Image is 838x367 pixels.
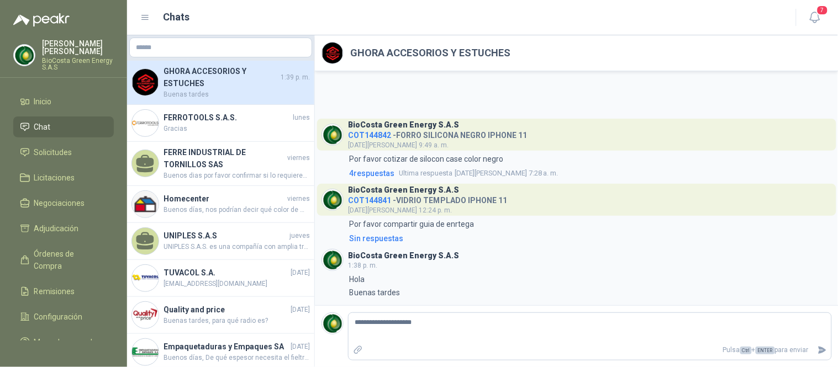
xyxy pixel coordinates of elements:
[740,347,752,354] span: Ctrl
[349,286,400,299] p: Buenas tardes
[164,9,190,25] h1: Chats
[13,13,70,26] img: Logo peakr
[164,146,285,171] h4: FERRE INDUSTRIAL DE TORNILLOS SAS
[13,306,114,327] a: Configuración
[127,186,314,223] a: Company LogoHomecenterviernesBuenos días, nos podrían decir qué color de marcador están buscando ...
[164,341,288,353] h4: Empaquetaduras y Empaques SA
[816,5,829,15] span: 7
[349,341,367,360] label: Adjuntar archivos
[164,242,310,252] span: UNIPLES S.A.S. es una compañía con amplia trayectoria en el mercado colombiano, ofrecemos solucio...
[127,61,314,105] a: Company LogoGHORA ACCESORIOS Y ESTUCHES1:39 p. m.Buenas tardes
[322,124,343,145] img: Company Logo
[164,304,288,316] h4: Quality and price
[348,141,449,149] span: [DATE][PERSON_NAME] 9:49 a. m.
[813,341,831,360] button: Enviar
[348,187,459,193] h3: BioCosta Green Energy S.A.S
[164,267,288,279] h4: TUVACOL S.A.
[322,313,343,334] img: Company Logo
[348,193,507,204] h4: - VIDRIO TEMPLADO IPHONE 11
[348,253,459,259] h3: BioCosta Green Energy S.A.S
[281,72,310,83] span: 1:39 p. m.
[127,260,314,297] a: Company LogoTUVACOL S.A.[DATE][EMAIL_ADDRESS][DOMAIN_NAME]
[291,268,310,278] span: [DATE]
[289,231,310,241] span: jueves
[322,42,343,63] img: Company Logo
[756,347,775,354] span: ENTER
[164,89,310,100] span: Buenas tardes
[164,205,310,215] span: Buenos días, nos podrían decir qué color de marcador están buscando por favor.
[347,232,832,244] a: Sin respuestas
[34,336,97,348] span: Manuales y ayuda
[34,146,72,158] span: Solicitudes
[348,206,452,214] span: [DATE][PERSON_NAME] 12:24 p. m.
[349,153,503,165] p: Por favor cotizar de silocon case color negro
[350,45,510,61] h2: GHORA ACCESORIOS Y ESTUCHES
[348,131,391,140] span: COT144842
[34,95,52,108] span: Inicio
[349,232,403,244] div: Sin respuestas
[34,197,85,209] span: Negociaciones
[349,218,474,230] p: Por favor compartir guia de enrtega
[127,105,314,142] a: Company LogoFERROTOOLS S.A.S.lunesGracias
[291,342,310,352] span: [DATE]
[164,171,310,181] span: Buenos dias por favor confirmar si lo requieren en color especifico ?
[367,341,813,360] p: Pulsa + para enviar
[287,194,310,204] span: viernes
[127,142,314,186] a: FERRE INDUSTRIAL DE TORNILLOS SASviernesBuenos dias por favor confirmar si lo requieren en color ...
[399,168,452,179] span: Ultima respuesta
[14,45,35,66] img: Company Logo
[347,167,832,179] a: 4respuestasUltima respuesta[DATE][PERSON_NAME] 7:28 a. m.
[287,153,310,163] span: viernes
[13,332,114,353] a: Manuales y ayuda
[13,167,114,188] a: Licitaciones
[399,168,558,179] span: [DATE][PERSON_NAME] 7:28 a. m.
[164,353,310,363] span: Buenos días, De qué espesor necesita el fieltro?
[164,230,287,242] h4: UNIPLES S.A.S
[132,302,159,328] img: Company Logo
[164,316,310,326] span: Buenas tardes, para qué radio es?
[132,339,159,365] img: Company Logo
[34,285,75,297] span: Remisiones
[13,243,114,276] a: Órdenes de Compra
[34,172,75,184] span: Licitaciones
[34,248,103,272] span: Órdenes de Compra
[132,265,159,291] img: Company Logo
[13,281,114,302] a: Remisiones
[34,121,51,133] span: Chat
[348,196,391,205] span: COT144841
[127,297,314,334] a: Company LogoQuality and price[DATE]Buenas tardes, para qué radio es?
[348,262,377,269] span: 1:38 p. m.
[13,218,114,239] a: Adjudicación
[805,8,825,28] button: 7
[34,311,83,323] span: Configuración
[293,113,310,123] span: lunes
[13,91,114,112] a: Inicio
[164,111,291,124] h4: FERROTOOLS S.A.S.
[42,57,114,71] p: BioCosta Green Energy S.A.S
[132,191,159,217] img: Company Logo
[164,279,310,289] span: [EMAIL_ADDRESS][DOMAIN_NAME]
[13,142,114,163] a: Solicitudes
[349,167,394,179] span: 4 respuesta s
[164,65,278,89] h4: GHORA ACCESORIOS Y ESTUCHES
[42,40,114,55] p: [PERSON_NAME] [PERSON_NAME]
[349,273,365,285] p: Hola
[348,128,527,139] h4: - FORRO SILICONA NEGRO IPHONE 11
[34,222,79,235] span: Adjudicación
[13,193,114,214] a: Negociaciones
[322,249,343,270] img: Company Logo
[348,122,459,128] h3: BioCosta Green Energy S.A.S
[132,69,159,95] img: Company Logo
[164,124,310,134] span: Gracias
[164,193,285,205] h4: Homecenter
[127,223,314,260] a: UNIPLES S.A.SjuevesUNIPLES S.A.S. es una compañía con amplia trayectoria en el mercado colombiano...
[322,189,343,210] img: Company Logo
[132,110,159,136] img: Company Logo
[13,116,114,137] a: Chat
[291,305,310,315] span: [DATE]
